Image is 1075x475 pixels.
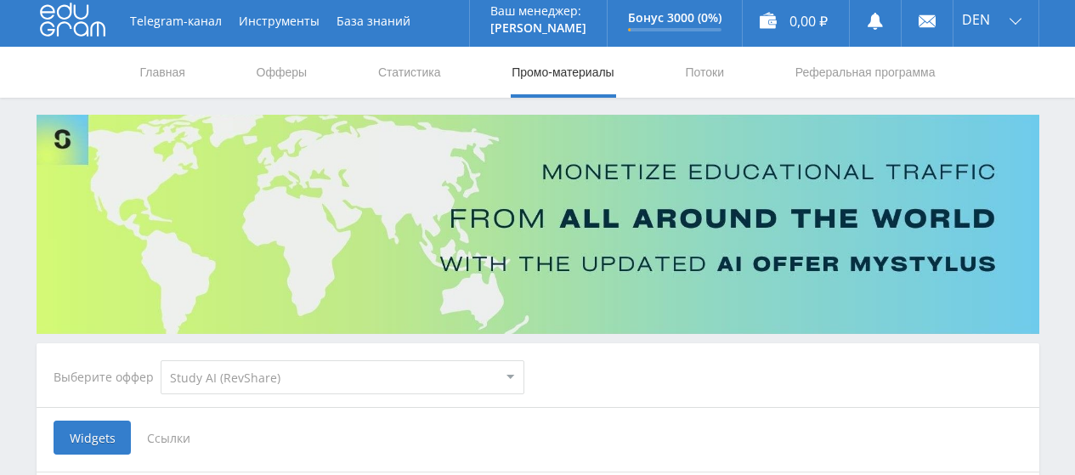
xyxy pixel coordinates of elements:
[139,47,187,98] a: Главная
[131,421,207,455] span: Ссылки
[255,47,309,98] a: Офферы
[628,11,721,25] p: Бонус 3000 (0%)
[490,21,586,35] p: [PERSON_NAME]
[683,47,726,98] a: Потоки
[962,13,990,26] span: DEN
[54,421,131,455] span: Widgets
[490,4,586,18] p: Ваш менеджер:
[794,47,937,98] a: Реферальная программа
[376,47,443,98] a: Статистика
[37,115,1039,334] img: Banner
[510,47,615,98] a: Промо-материалы
[54,370,161,384] div: Выберите оффер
